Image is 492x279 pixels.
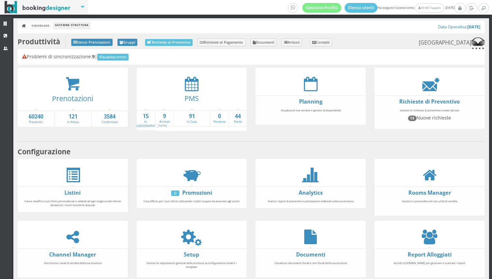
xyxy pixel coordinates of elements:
[467,24,480,30] b: [DATE]
[288,3,455,13] span: Hai eseguito l'accesso come: [DATE]
[145,39,193,46] a: Richieste di Preventivo
[296,251,325,258] a: Documenti
[229,113,247,124] a: 44Partiti
[171,190,179,196] div: 0
[408,251,452,258] a: Report Alloggiati
[71,39,113,46] a: Elenco Prenotazioni
[258,258,363,275] div: Visualizza i documenti fiscali e non fiscali della tua struttura
[281,38,302,46] a: Articoli
[49,251,96,258] a: Channel Manager
[139,196,244,206] div: Crea offerte per i tuoi clienti utilizzando i codici coupon da associare agli sconti
[156,113,173,120] strong: 9
[251,38,277,46] a: Documenti
[22,54,481,61] h4: Problemi di sincronizzazione: |
[182,189,212,196] a: Promozioni
[419,37,485,49] small: [GEOGRAPHIC_DATA]
[92,53,95,60] b: 9
[174,113,210,120] strong: 91
[156,113,173,124] a: 9Arrivati
[18,113,54,124] a: 60240Preventivi
[117,39,138,46] a: Gruppi
[399,98,460,105] a: Richieste di Preventivo
[211,113,228,120] strong: 0
[18,147,71,156] b: Configurazione
[137,113,155,120] strong: 15
[53,22,90,29] li: Gestione Struttura
[211,113,228,124] a: 0Partenze
[137,113,167,128] a: 15In [GEOGRAPHIC_DATA]
[55,113,91,124] a: 121In Attesa
[55,113,91,120] strong: 121
[92,113,128,124] a: 3584Confermate
[20,196,125,210] div: Crea e modifica i tuoi listini personalizzati e adattali ad ogni esigenza del cliente attraverso ...
[408,116,417,121] span: 15
[471,37,485,49] img: a9728ef0ae6111ee881f0ae4af3c7229.png
[258,105,363,123] div: Visualizza le tue vendite e gestisci la disponibilità
[380,115,479,121] h4: Nuove richieste
[258,196,363,206] div: Scarica i report di preventivi e prenotazioni elaborati sulla tua struttura
[174,113,210,124] a: 91In Casa
[299,98,322,105] a: Planning
[229,113,247,120] strong: 44
[18,113,54,120] strong: 60240
[64,189,81,196] a: Listini
[377,196,482,214] div: Gestisci e personalizza le tue unità di vendita
[30,22,51,29] a: Dashboard
[377,105,482,127] div: Gestisci le richieste di preventivo inviate dal sito
[52,94,93,103] a: Prenotazioni
[18,37,60,46] b: Produttività
[345,3,378,13] a: Elenco utenti
[20,258,125,275] div: Sincronizza i canali di vendita della tua struttura
[415,3,444,13] a: I/O NET Support
[184,251,199,258] a: Setup
[438,24,480,30] a: Data Operativa:[DATE]
[310,38,332,46] a: Contatti
[92,113,128,120] strong: 3584
[198,38,246,46] a: Richieste di Pagamento
[408,189,451,196] a: Rooms Manager
[184,93,199,103] a: PMS
[97,54,129,61] a: Visualizza errori
[139,258,244,275] div: Gestisci le impostazioni generali della struttura, la configurazione email e i template
[5,1,71,14] img: BookingDesigner.com
[377,258,482,275] div: Accedi a [DOMAIN_NAME] per generare e scaricare i report
[299,189,323,196] a: Analytics
[302,3,341,13] a: Gestione Profilo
